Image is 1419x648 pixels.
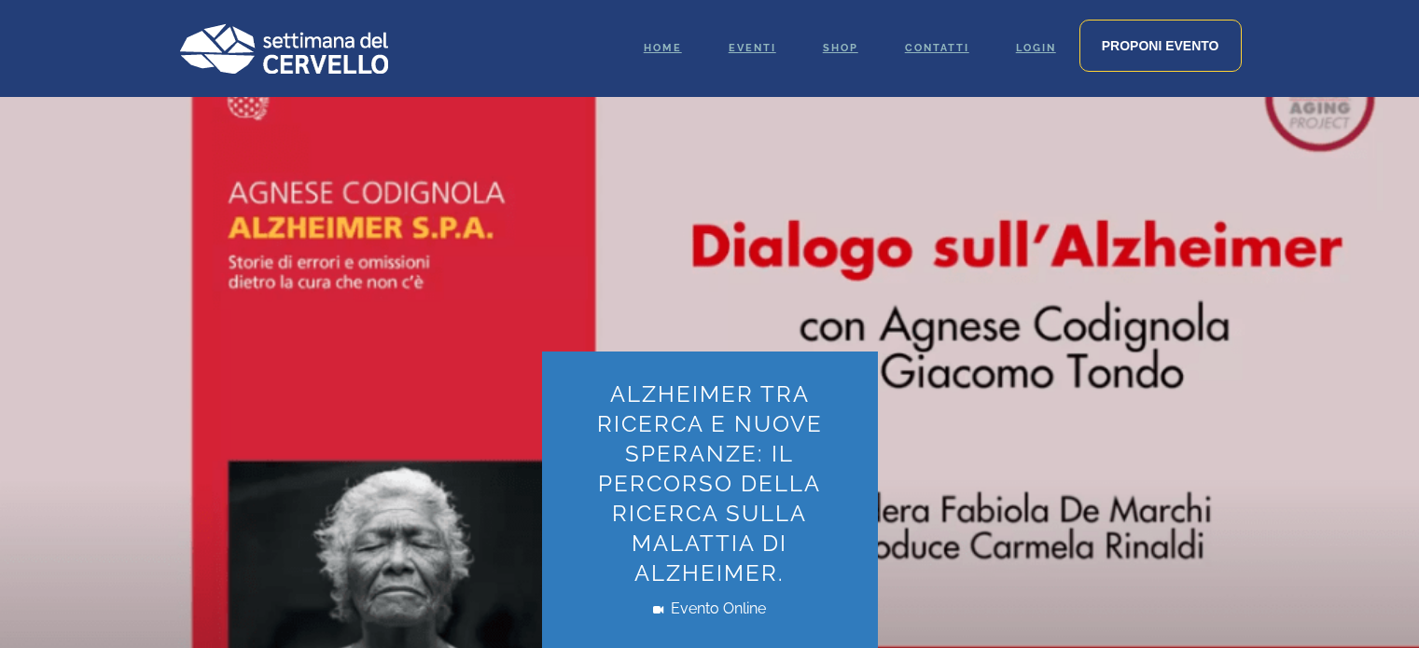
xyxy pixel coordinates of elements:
[729,42,776,54] span: Eventi
[823,42,858,54] span: Shop
[570,379,850,588] h1: Alzheimer tra ricerca e nuove speranze: Il percorso della ricerca sulla malattia di Alzheimer.
[905,42,969,54] span: Contatti
[1016,42,1056,54] span: Login
[1102,38,1219,53] span: Proponi evento
[178,23,388,74] img: Logo
[644,42,682,54] span: Home
[1079,20,1242,72] a: Proponi evento
[570,598,850,620] span: Evento Online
